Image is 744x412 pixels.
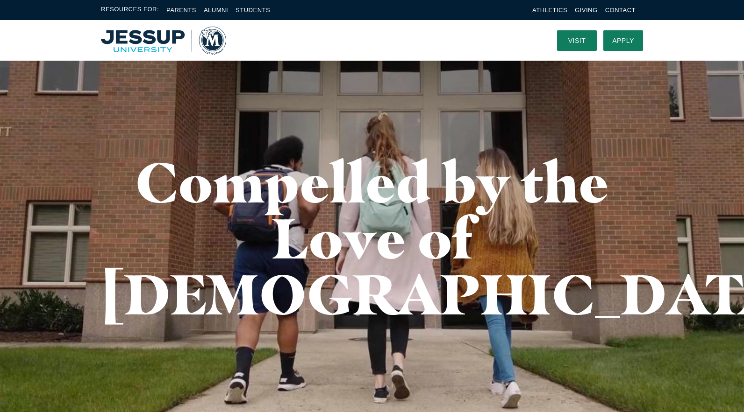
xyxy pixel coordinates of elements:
[166,7,196,14] a: Parents
[575,7,598,14] a: Giving
[236,7,270,14] a: Students
[532,7,567,14] a: Athletics
[101,154,643,322] h1: Compelled by the Love of [DEMOGRAPHIC_DATA]
[101,27,226,55] a: Home
[605,7,636,14] a: Contact
[101,27,226,55] img: Multnomah University Logo
[101,5,159,15] span: Resources For:
[557,30,597,51] a: Visit
[603,30,643,51] a: Apply
[204,7,228,14] a: Alumni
